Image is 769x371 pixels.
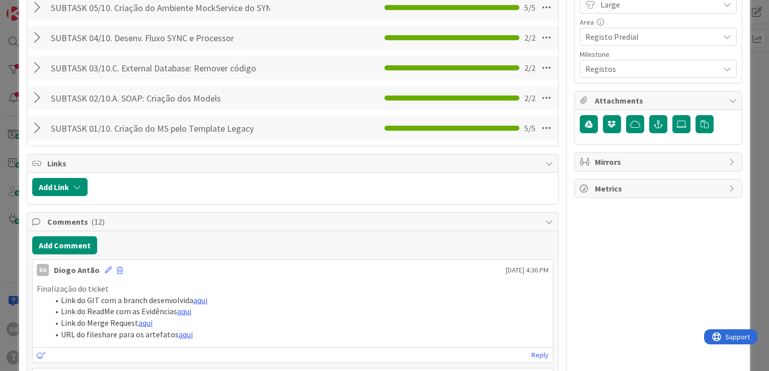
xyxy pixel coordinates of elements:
span: Registo Predial [585,30,714,44]
span: 2 / 2 [524,32,535,44]
span: 5 / 5 [524,2,535,14]
span: Comments [47,216,540,228]
span: 2 / 2 [524,92,535,104]
span: Registos [585,62,714,76]
div: Diogo Antão [54,264,100,276]
span: 5 / 5 [524,122,535,134]
input: Add Checklist... [47,29,274,47]
span: Attachments [595,95,724,107]
button: Add Comment [32,236,97,254]
a: aqui [138,318,152,328]
input: Add Checklist... [47,89,274,107]
li: Link do Merge Request [49,317,549,329]
input: Add Checklist... [47,119,274,137]
span: Metrics [595,182,724,195]
span: Mirrors [595,156,724,168]
a: aqui [179,329,193,339]
span: 2 / 2 [524,62,535,74]
button: Add Link [32,178,88,196]
a: aqui [193,295,207,305]
div: Area [580,19,737,26]
input: Add Checklist... [47,59,274,77]
span: Links [47,157,540,169]
span: ( 12 ) [91,217,105,227]
div: Milestone [580,51,737,58]
div: DA [37,264,49,276]
li: URL do fileshare para os artefatos [49,329,549,340]
span: [DATE] 4:36 PM [506,265,549,275]
a: aqui [177,306,191,316]
a: Reply [531,349,549,361]
li: Link do ReadMe com as Evidências [49,306,549,317]
p: Finalização do ticket [37,283,549,295]
span: Support [21,2,46,14]
li: Link do GIT com a branch desenvolvida [49,295,549,306]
